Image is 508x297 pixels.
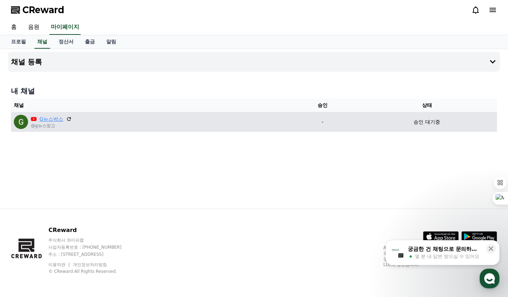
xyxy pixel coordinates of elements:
[48,226,135,234] p: CReward
[73,262,107,267] a: 개인정보처리방침
[414,118,440,126] p: 승인 대기중
[31,123,72,129] p: @g뉴스창고
[92,225,136,243] a: 설정
[5,20,22,35] a: 홈
[49,20,81,35] a: 마이페이지
[14,115,28,129] img: G뉴스박스
[288,99,357,112] th: 승인
[2,225,47,243] a: 홈
[22,236,27,242] span: 홈
[11,58,42,66] h4: 채널 등록
[48,262,71,267] a: 이용약관
[53,35,79,49] a: 정산서
[5,35,32,49] a: 프로필
[22,20,45,35] a: 음원
[11,99,288,112] th: 채널
[65,236,74,242] span: 대화
[48,244,135,250] p: 사업자등록번호 : [PHONE_NUMBER]
[383,245,497,268] p: App Store, iCloud, iCloud Drive 및 iTunes Store는 미국과 그 밖의 나라 및 지역에서 등록된 Apple Inc.의 서비스 상표입니다. Goo...
[48,237,135,243] p: 주식회사 와이피랩
[110,236,118,242] span: 설정
[47,225,92,243] a: 대화
[48,269,135,274] p: © CReward All Rights Reserved.
[357,99,497,112] th: 상태
[79,35,101,49] a: 출금
[39,115,63,123] a: G뉴스박스
[101,35,122,49] a: 알림
[11,86,497,96] h4: 내 채널
[11,4,64,16] a: CReward
[291,118,354,126] p: -
[48,252,135,257] p: 주소 : [STREET_ADDRESS]
[8,52,500,72] button: 채널 등록
[34,35,50,49] a: 채널
[22,4,64,16] span: CReward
